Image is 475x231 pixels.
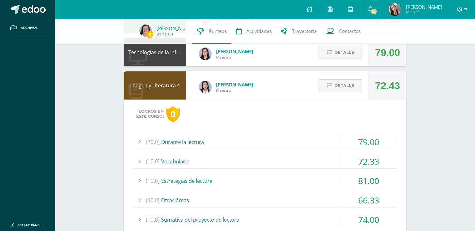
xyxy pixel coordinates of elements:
img: f0ecb936cdc8212f5a52018ee0755474.png [139,24,152,37]
div: 79.00 [340,135,397,149]
div: 66.33 [340,193,397,207]
a: Trayectoria [276,19,322,44]
div: 81.00 [340,174,397,188]
span: Archivos [21,25,37,30]
button: Detalle [319,46,362,59]
span: (20.0) [146,135,160,149]
a: [PERSON_NAME] [156,25,188,31]
img: 0d271ca833bfefe002d6927676b61406.png [388,3,401,16]
span: Punteos [209,28,227,34]
div: Sumativa del proyecto de lectura [133,213,397,227]
span: [PERSON_NAME] [216,48,253,54]
span: Maestro [216,54,253,60]
span: 0 [146,30,153,38]
div: 0 [166,106,180,122]
span: (10.0) [146,174,160,188]
span: (30.0) [146,193,160,207]
span: Cerrar panel [17,223,41,227]
span: (10.0) [146,154,160,168]
div: 74.00 [340,213,397,227]
span: (10.0) [146,213,160,227]
img: dbcf09110664cdb6f63fe058abfafc14.png [199,48,211,60]
span: 25 [370,8,377,15]
span: Contactos [339,28,361,34]
div: Estrategias de lectura [133,174,397,188]
span: [PERSON_NAME] [406,4,442,10]
div: Tecnologías de la Información y la Comunicación 4 [124,38,186,66]
span: Trayectoria [292,28,317,34]
span: Actividades [246,28,272,34]
div: Vocabulario [133,154,397,168]
div: Lengua y Literatura 4 [124,71,186,100]
img: fd1196377973db38ffd7ffd912a4bf7e.png [199,81,211,93]
div: Otras áreas [133,193,397,207]
span: [PERSON_NAME] [216,81,253,88]
div: Durante la lectura [133,135,397,149]
a: Actividades [231,19,276,44]
span: Detalle [334,80,354,91]
a: Punteos [192,19,231,44]
span: Detalle [334,47,354,58]
div: 72.33 [340,154,397,168]
a: Archivos [5,19,50,37]
span: Mi Perfil [406,9,442,15]
span: Logros en este curso: [136,109,164,119]
div: 72.43 [375,72,400,100]
a: Contactos [322,19,365,44]
a: 214064 [156,31,173,38]
button: Detalle [319,79,362,92]
span: Maestro [216,88,253,93]
div: 79.00 [375,38,400,67]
